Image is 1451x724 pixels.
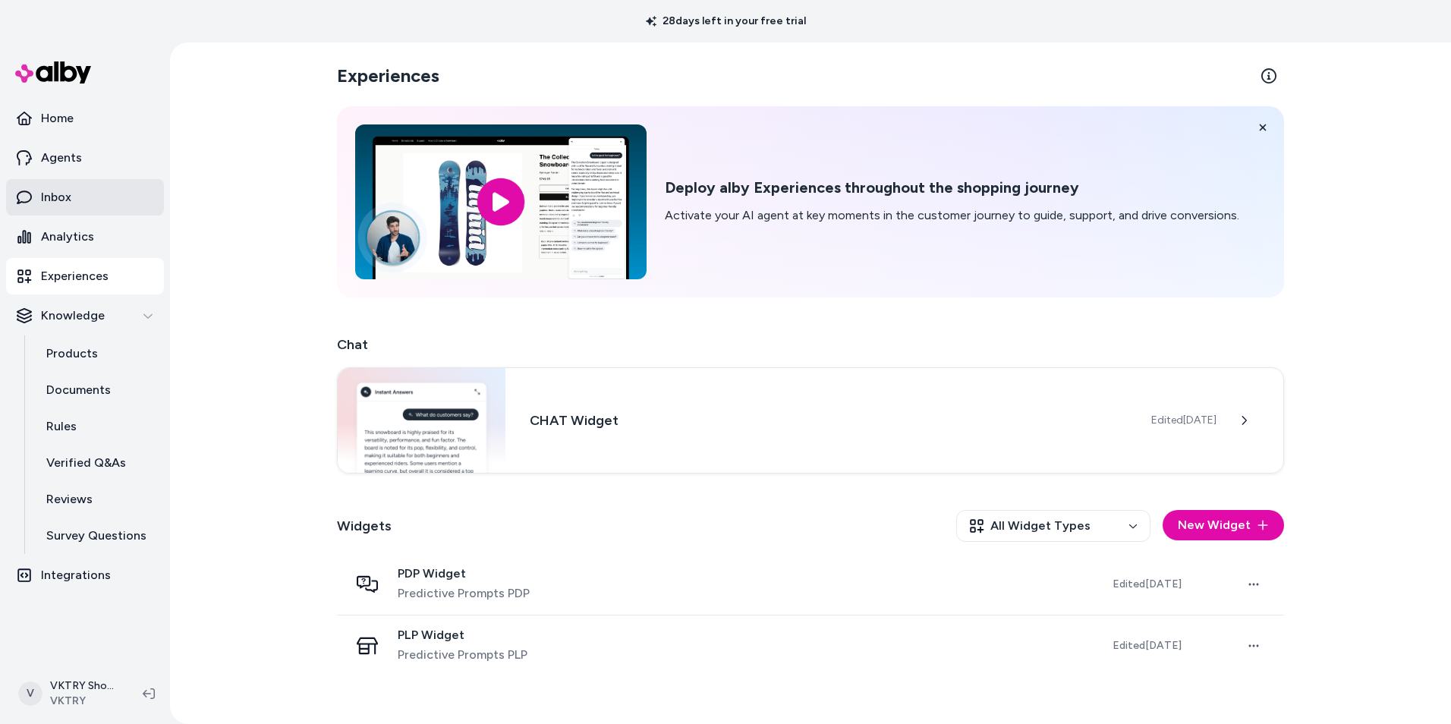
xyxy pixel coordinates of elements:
[46,454,126,472] p: Verified Q&As
[6,140,164,176] a: Agents
[337,64,439,88] h2: Experiences
[31,408,164,445] a: Rules
[1113,639,1182,652] span: Edited [DATE]
[41,188,71,206] p: Inbox
[398,584,530,603] span: Predictive Prompts PDP
[530,410,1127,431] h3: CHAT Widget
[46,345,98,363] p: Products
[6,297,164,334] button: Knowledge
[18,682,42,706] span: V
[46,527,146,545] p: Survey Questions
[31,518,164,554] a: Survey Questions
[46,381,111,399] p: Documents
[1151,413,1217,428] span: Edited [DATE]
[665,206,1239,225] p: Activate your AI agent at key moments in the customer journey to guide, support, and drive conver...
[1113,578,1182,590] span: Edited [DATE]
[31,335,164,372] a: Products
[41,267,109,285] p: Experiences
[6,258,164,294] a: Experiences
[31,372,164,408] a: Documents
[41,228,94,246] p: Analytics
[398,628,527,643] span: PLP Widget
[6,100,164,137] a: Home
[31,445,164,481] a: Verified Q&As
[50,694,118,709] span: VKTRY
[337,515,392,537] h2: Widgets
[398,566,530,581] span: PDP Widget
[41,149,82,167] p: Agents
[46,490,93,508] p: Reviews
[337,334,1284,355] h2: Chat
[41,566,111,584] p: Integrations
[398,646,527,664] span: Predictive Prompts PLP
[338,368,505,473] img: Chat widget
[6,219,164,255] a: Analytics
[6,179,164,216] a: Inbox
[337,367,1284,474] a: Chat widgetCHAT WidgetEdited[DATE]
[41,109,74,127] p: Home
[50,678,118,694] p: VKTRY Shopify
[31,481,164,518] a: Reviews
[6,557,164,593] a: Integrations
[9,669,131,718] button: VVKTRY ShopifyVKTRY
[956,510,1150,542] button: All Widget Types
[46,417,77,436] p: Rules
[637,14,815,29] p: 28 days left in your free trial
[15,61,91,83] img: alby Logo
[665,178,1239,197] h2: Deploy alby Experiences throughout the shopping journey
[1163,510,1284,540] button: New Widget
[41,307,105,325] p: Knowledge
